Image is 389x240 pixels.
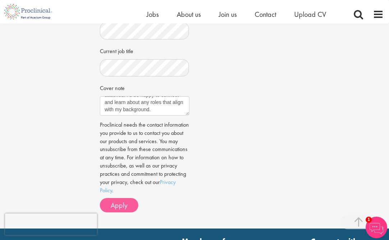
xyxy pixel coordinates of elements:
a: Jobs [147,10,159,19]
a: Contact [255,10,276,19]
iframe: reCAPTCHA [5,213,97,235]
p: Proclinical needs the contact information you provide to us to contact you about our products and... [100,121,189,195]
a: Upload CV [294,10,326,19]
a: Privacy Policy [100,178,176,194]
textarea: I’m an experienced scientist with over 8 years in cell-based therapeutics, cGMP manufacturing, an... [100,96,189,116]
a: About us [177,10,201,19]
span: 1 [366,217,372,223]
span: Apply [111,201,128,210]
a: Join us [219,10,237,19]
button: Apply [100,198,138,212]
label: Cover note [100,82,125,93]
label: Current job title [100,45,133,56]
img: Chatbot [366,217,387,238]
